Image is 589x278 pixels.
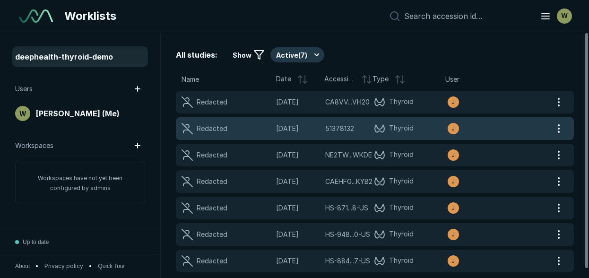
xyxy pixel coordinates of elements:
[451,177,455,186] span: J
[38,174,122,191] span: Workspaces have not yet been configured by admins
[270,47,324,62] button: Active(7)
[448,123,459,134] div: avatar-name
[35,262,39,270] span: •
[448,176,459,187] div: avatar-name
[448,149,459,161] div: avatar-name
[325,229,370,240] span: HS-948850-US
[176,91,551,113] a: Redacted[DATE]CA8VV...VH20Thyroidavatar-name
[404,11,528,21] input: Search accession id…
[176,197,551,219] a: Redacted[DATE]HS-871...8-USThyroidavatar-name
[276,97,320,107] span: [DATE]
[276,176,320,187] span: [DATE]
[448,229,459,240] div: avatar-name
[451,151,455,159] span: J
[325,123,354,134] span: 51378132
[325,97,370,107] span: CA8VVM7VVH20
[389,149,414,161] span: Thyroid
[451,230,455,239] span: J
[176,49,217,61] span: All studies:
[176,144,551,166] a: Redacted[DATE]NE2TW...WKDEThyroidavatar-name
[197,150,227,160] div: Redacted
[451,124,455,133] span: J
[325,203,368,213] span: HS-871318-US
[176,170,551,193] a: Redacted[DATE]CAEHFG...KYB2Thyroidavatar-name
[276,150,320,160] span: [DATE]
[448,255,459,267] div: avatar-name
[197,97,227,107] div: Redacted
[23,238,49,246] span: Up to date
[197,229,227,240] div: Redacted
[276,256,320,266] span: [DATE]
[324,74,355,85] span: Accession
[451,98,455,106] span: J
[276,123,320,134] span: [DATE]
[89,262,92,270] span: •
[19,109,26,119] span: W
[325,150,372,160] span: NE2TWGLJWKDE
[557,9,572,24] div: avatar-name
[389,176,414,187] span: Thyroid
[448,202,459,214] div: avatar-name
[182,74,199,85] span: Name
[445,74,459,85] span: User
[44,262,83,270] a: Privacy policy
[372,74,389,85] span: Type
[389,255,414,267] span: Thyroid
[389,123,414,134] span: Thyroid
[176,223,551,246] a: Redacted[DATE]HS-948...0-USThyroidavatar-name
[561,11,567,21] span: W
[19,9,53,23] img: See-Mode Logo
[15,140,53,151] span: Workspaces
[389,229,414,240] span: Thyroid
[15,6,57,26] a: See-Mode Logo
[534,7,574,26] button: avatar-name
[36,108,120,119] span: [PERSON_NAME] (Me)
[15,230,49,254] button: Up to date
[451,257,455,265] span: J
[276,74,291,85] span: Date
[197,203,227,213] div: Redacted
[64,8,116,25] span: Worklists
[176,117,551,140] a: Redacted[DATE]51378132Thyroidavatar-name
[13,104,147,123] a: avatar-name[PERSON_NAME] (Me)
[15,51,113,62] span: deephealth-thyroid-demo
[276,203,320,213] span: [DATE]
[197,176,227,187] div: Redacted
[325,176,372,187] span: CAEHFGITKYB2
[176,250,551,272] a: Redacted[DATE]HS-884...7-USThyroidavatar-name
[389,96,414,108] span: Thyroid
[276,229,320,240] span: [DATE]
[98,262,125,270] button: Quick Tour
[233,50,251,60] span: Show
[13,47,147,66] a: deephealth-thyroid-demo
[389,202,414,214] span: Thyroid
[15,84,33,94] span: Users
[197,256,227,266] div: Redacted
[197,123,227,134] div: Redacted
[15,106,30,121] div: avatar-name
[451,204,455,212] span: J
[448,96,459,108] div: avatar-name
[325,256,370,266] span: HS-884077-US
[15,262,30,270] button: About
